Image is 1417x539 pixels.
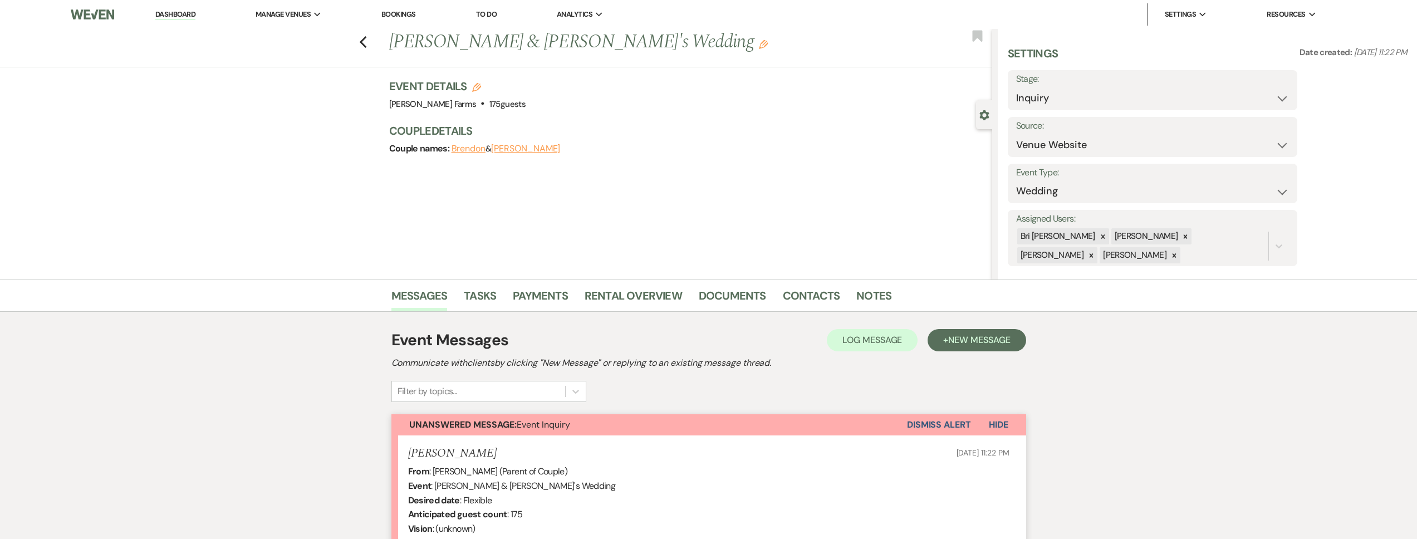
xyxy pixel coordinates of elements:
span: Manage Venues [256,9,311,20]
span: New Message [948,334,1010,346]
span: & [452,143,561,154]
button: Brendon [452,144,486,153]
span: Analytics [557,9,592,20]
a: Payments [513,287,568,311]
span: Settings [1165,9,1197,20]
label: Event Type: [1016,165,1289,181]
h1: Event Messages [391,329,509,352]
h2: Communicate with clients by clicking "New Message" or replying to an existing message thread. [391,356,1026,370]
b: Anticipated guest count [408,508,507,520]
h1: [PERSON_NAME] & [PERSON_NAME]'s Wedding [389,29,867,56]
div: Filter by topics... [398,385,457,398]
div: [PERSON_NAME] [1100,247,1168,263]
button: Unanswered Message:Event Inquiry [391,414,907,435]
b: Desired date [408,494,460,506]
a: Documents [699,287,766,311]
span: [DATE] 11:22 PM [957,448,1009,458]
div: [PERSON_NAME] [1017,247,1086,263]
b: Event [408,480,432,492]
span: Hide [989,419,1008,430]
a: Contacts [783,287,840,311]
a: Rental Overview [585,287,682,311]
h3: Event Details [389,79,526,94]
button: Close lead details [979,109,989,120]
a: Tasks [464,287,496,311]
div: [PERSON_NAME] [1111,228,1180,244]
a: Notes [856,287,891,311]
a: Bookings [381,9,416,19]
strong: Unanswered Message: [409,419,517,430]
span: Resources [1267,9,1305,20]
a: Messages [391,287,448,311]
span: Couple names: [389,143,452,154]
span: Date created: [1300,47,1354,58]
h5: [PERSON_NAME] [408,447,497,460]
h3: Settings [1008,46,1058,70]
span: [PERSON_NAME] Farms [389,99,477,110]
b: Vision [408,523,433,535]
a: To Do [476,9,497,19]
span: 175 guests [489,99,526,110]
button: Edit [759,39,768,49]
span: [DATE] 11:22 PM [1354,47,1407,58]
button: +New Message [928,329,1026,351]
span: Event Inquiry [409,419,570,430]
label: Stage: [1016,71,1289,87]
button: [PERSON_NAME] [491,144,560,153]
label: Assigned Users: [1016,211,1289,227]
span: Log Message [842,334,902,346]
button: Dismiss Alert [907,414,971,435]
label: Source: [1016,118,1289,134]
button: Hide [971,414,1026,435]
h3: Couple Details [389,123,981,139]
a: Dashboard [155,9,195,20]
button: Log Message [827,329,918,351]
div: Bri [PERSON_NAME] [1017,228,1097,244]
img: Weven Logo [71,3,114,26]
b: From [408,465,429,477]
